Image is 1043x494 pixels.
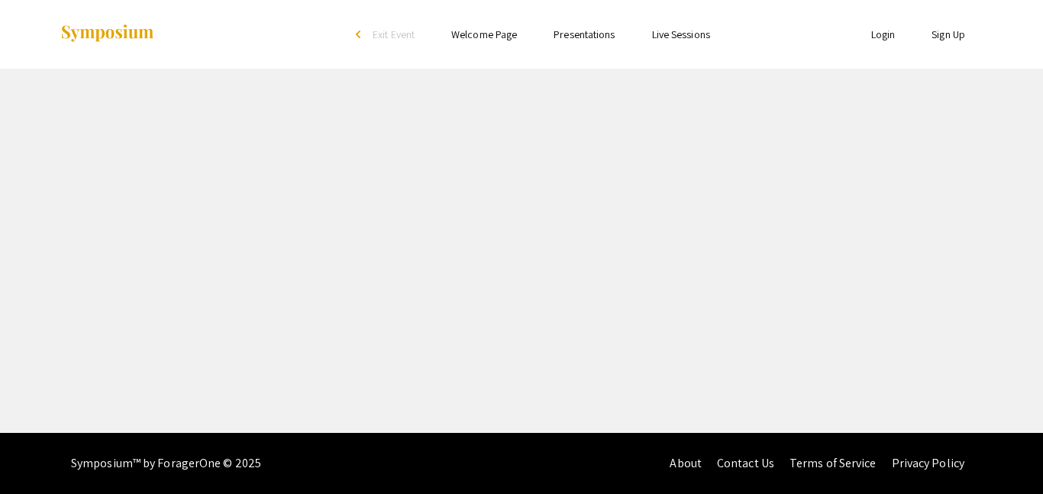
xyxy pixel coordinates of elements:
div: arrow_back_ios [356,30,365,39]
a: Contact Us [717,455,774,471]
a: Live Sessions [652,27,710,41]
img: Symposium by ForagerOne [60,24,155,44]
div: Symposium™ by ForagerOne © 2025 [71,433,261,494]
span: Exit Event [373,27,415,41]
a: Terms of Service [790,455,877,471]
a: Privacy Policy [892,455,964,471]
a: Presentations [554,27,615,41]
a: Welcome Page [451,27,517,41]
a: Sign Up [932,27,965,41]
a: Login [871,27,896,41]
a: About [670,455,702,471]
